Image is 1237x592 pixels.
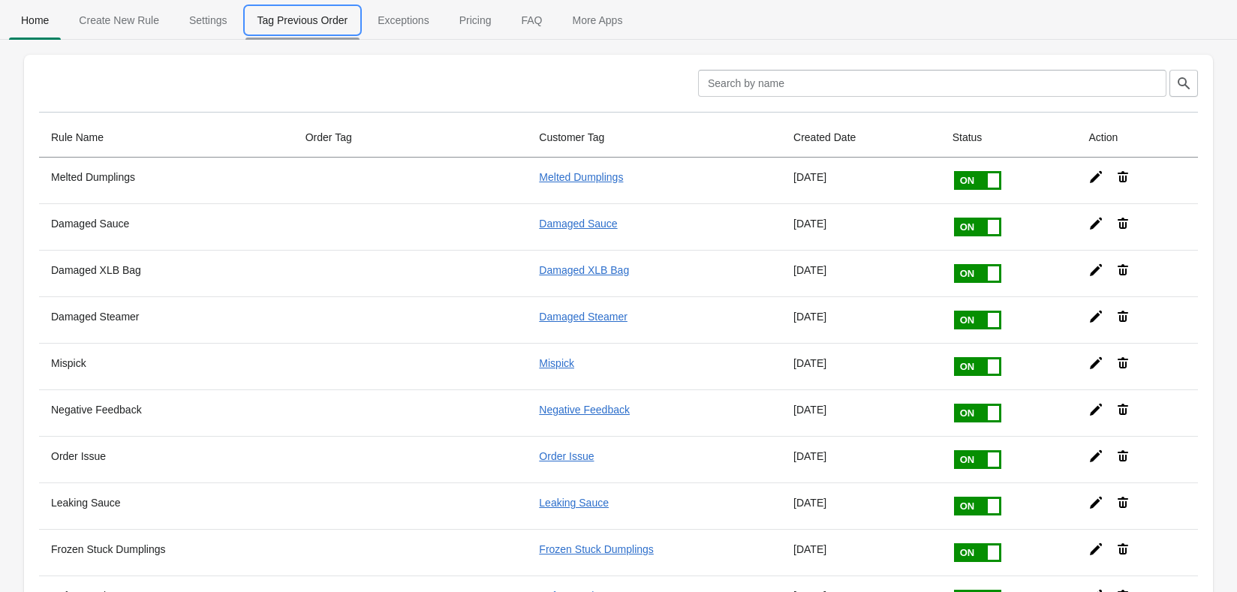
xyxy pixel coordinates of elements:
[527,118,781,158] th: Customer Tag
[1076,118,1198,158] th: Action
[6,1,64,40] button: Home
[781,529,941,575] td: [DATE]
[539,171,623,183] a: Melted Dumplings
[539,497,609,509] a: Leaking Sauce
[539,450,594,462] a: Order Issue
[39,389,293,436] th: Negative Feedback
[781,158,941,203] td: [DATE]
[67,7,171,34] span: Create New Rule
[781,250,941,296] td: [DATE]
[941,118,1077,158] th: Status
[39,436,293,482] th: Order Issue
[539,543,654,555] a: Frozen Stuck Dumplings
[781,118,941,158] th: Created Date
[447,7,504,34] span: Pricing
[9,7,61,34] span: Home
[366,7,441,34] span: Exceptions
[39,250,293,296] th: Damaged XLB Bag
[39,158,293,203] th: Melted Dumplings
[245,7,360,34] span: Tag Previous Order
[781,296,941,343] td: [DATE]
[781,389,941,436] td: [DATE]
[293,118,528,158] th: Order Tag
[177,7,239,34] span: Settings
[539,218,617,230] a: Damaged Sauce
[39,296,293,343] th: Damaged Steamer
[560,7,634,34] span: More Apps
[539,404,630,416] a: Negative Feedback
[39,118,293,158] th: Rule Name
[539,264,629,276] a: Damaged XLB Bag
[781,343,941,389] td: [DATE]
[781,436,941,482] td: [DATE]
[64,1,174,40] button: Create_New_Rule
[39,343,293,389] th: Mispick
[698,70,1166,97] input: Search by name
[539,357,574,369] a: Mispick
[39,203,293,250] th: Damaged Sauce
[509,7,554,34] span: FAQ
[39,529,293,575] th: Frozen Stuck Dumplings
[781,203,941,250] td: [DATE]
[781,482,941,529] td: [DATE]
[39,482,293,529] th: Leaking Sauce
[174,1,242,40] button: Settings
[539,311,628,323] a: Damaged Steamer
